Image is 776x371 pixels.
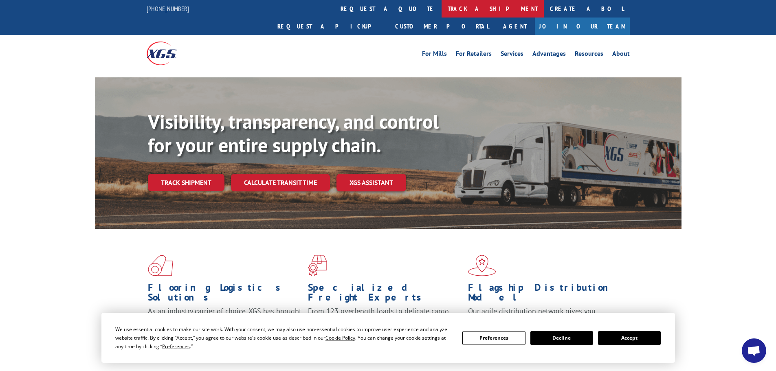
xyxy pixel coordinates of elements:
[148,174,224,191] a: Track shipment
[468,306,618,325] span: Our agile distribution network gives you nationwide inventory management on demand.
[148,283,302,306] h1: Flooring Logistics Solutions
[231,174,330,191] a: Calculate transit time
[101,313,675,363] div: Cookie Consent Prompt
[530,331,593,345] button: Decline
[501,50,523,59] a: Services
[462,331,525,345] button: Preferences
[271,18,389,35] a: Request a pickup
[115,325,453,351] div: We use essential cookies to make our site work. With your consent, we may also use non-essential ...
[147,4,189,13] a: [PHONE_NUMBER]
[308,306,462,342] p: From 123 overlength loads to delicate cargo, our experienced staff knows the best way to move you...
[389,18,495,35] a: Customer Portal
[535,18,630,35] a: Join Our Team
[532,50,566,59] a: Advantages
[742,338,766,363] a: Open chat
[148,255,173,276] img: xgs-icon-total-supply-chain-intelligence-red
[598,331,661,345] button: Accept
[325,334,355,341] span: Cookie Policy
[148,306,301,335] span: As an industry carrier of choice, XGS has brought innovation and dedication to flooring logistics...
[468,283,622,306] h1: Flagship Distribution Model
[336,174,406,191] a: XGS ASSISTANT
[422,50,447,59] a: For Mills
[612,50,630,59] a: About
[308,283,462,306] h1: Specialized Freight Experts
[308,255,327,276] img: xgs-icon-focused-on-flooring-red
[148,109,439,158] b: Visibility, transparency, and control for your entire supply chain.
[162,343,190,350] span: Preferences
[575,50,603,59] a: Resources
[468,255,496,276] img: xgs-icon-flagship-distribution-model-red
[456,50,492,59] a: For Retailers
[495,18,535,35] a: Agent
